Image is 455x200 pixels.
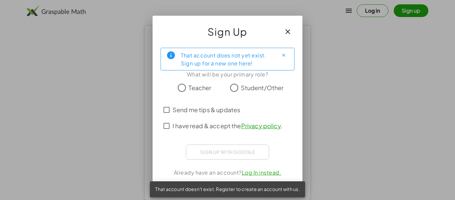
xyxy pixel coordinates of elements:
[242,169,281,176] a: Log In instead.
[208,24,247,40] span: Sign Up
[161,70,294,78] div: What will be your primary role?
[173,121,282,130] span: I have read & accept the .
[189,83,211,92] span: Teacher
[241,83,284,92] span: Student/Other
[278,50,289,61] button: Close
[173,105,240,114] span: Send me tips & updates
[241,122,281,130] a: Privacy policy
[161,169,294,177] div: Already have an account?
[150,181,305,197] div: That account doesn't exist. Register to create an account with us.
[181,51,273,67] div: That account does not yet exist. Sign up for a new one here!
